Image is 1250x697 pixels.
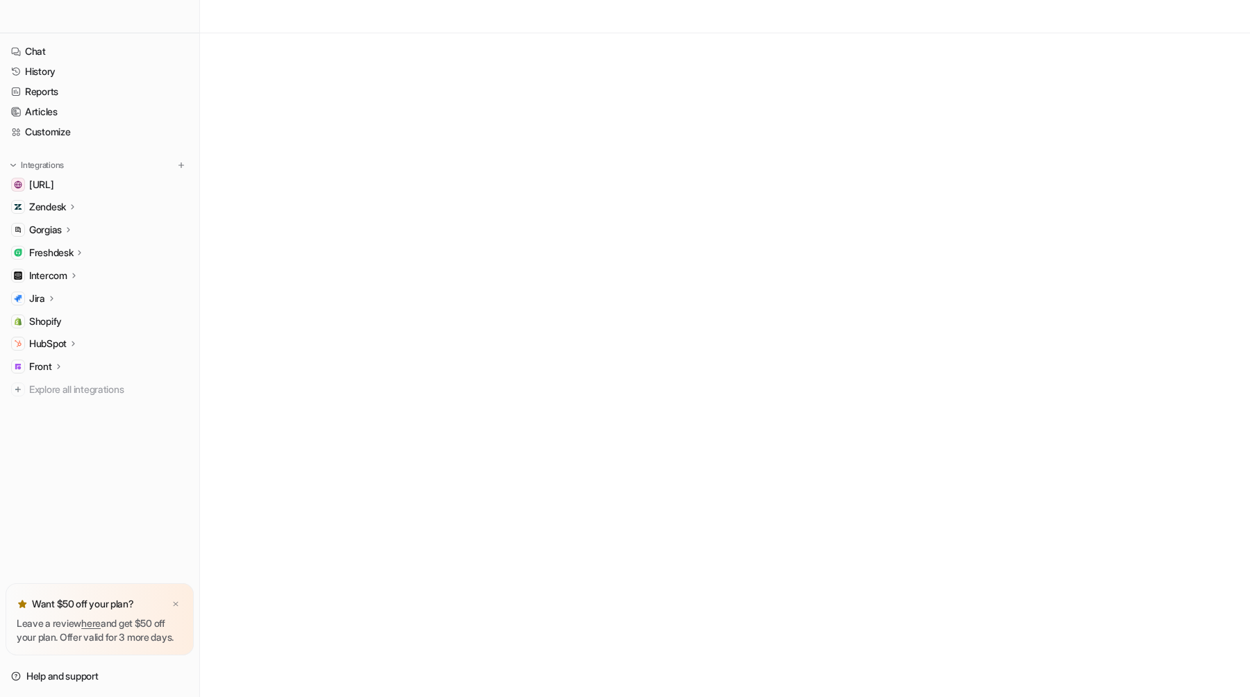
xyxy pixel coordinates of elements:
p: Zendesk [29,200,66,214]
p: Integrations [21,160,64,171]
a: here [81,617,101,629]
img: Freshdesk [14,249,22,257]
p: HubSpot [29,337,67,351]
p: Jira [29,292,45,305]
p: Gorgias [29,223,62,237]
img: HubSpot [14,339,22,348]
img: Gorgias [14,226,22,234]
button: Integrations [6,158,68,172]
a: Chat [6,42,194,61]
img: Intercom [14,271,22,280]
a: Reports [6,82,194,101]
img: star [17,598,28,610]
a: Help and support [6,666,194,686]
a: History [6,62,194,81]
a: Explore all integrations [6,380,194,399]
p: Intercom [29,269,67,283]
img: menu_add.svg [176,160,186,170]
img: x [172,600,180,609]
img: Front [14,362,22,371]
p: Front [29,360,52,373]
span: Explore all integrations [29,378,188,401]
img: Jira [14,294,22,303]
img: expand menu [8,160,18,170]
p: Leave a review and get $50 off your plan. Offer valid for 3 more days. [17,616,183,644]
img: explore all integrations [11,383,25,396]
span: Shopify [29,314,62,328]
a: Customize [6,122,194,142]
a: docs.eesel.ai[URL] [6,175,194,194]
p: Freshdesk [29,246,73,260]
span: [URL] [29,178,54,192]
img: Zendesk [14,203,22,211]
p: Want $50 off your plan? [32,597,134,611]
img: docs.eesel.ai [14,180,22,189]
a: ShopifyShopify [6,312,194,331]
a: Articles [6,102,194,121]
img: Shopify [14,317,22,326]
